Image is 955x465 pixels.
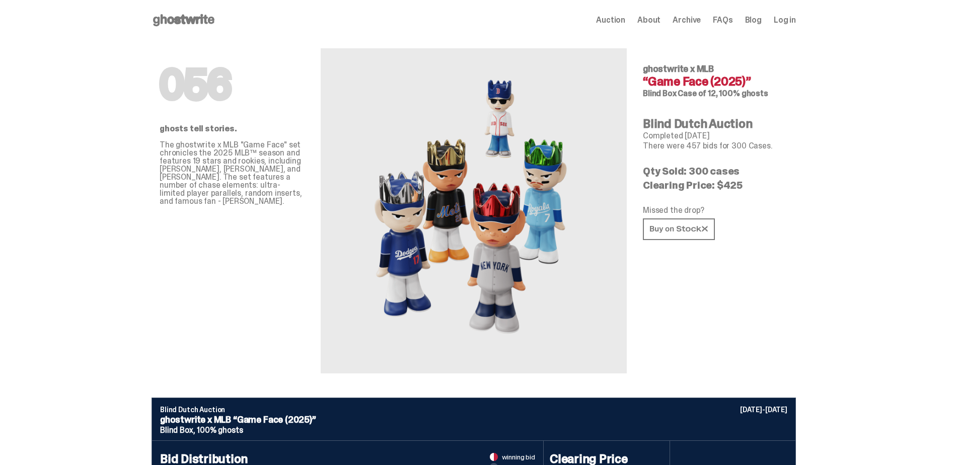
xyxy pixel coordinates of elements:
p: The ghostwrite x MLB "Game Face" set chronicles the 2025 MLB™ season and features 19 stars and ro... [160,141,305,205]
a: About [637,16,660,24]
img: MLB&ldquo;Game Face (2025)&rdquo; [363,72,584,349]
span: 100% ghosts [197,425,243,435]
span: ghostwrite x MLB [643,63,714,75]
h4: Clearing Price [550,453,664,465]
span: Case of 12, 100% ghosts [678,88,768,99]
a: FAQs [713,16,732,24]
span: winning bid [502,453,535,460]
h4: Blind Dutch Auction [643,118,788,130]
p: Completed [DATE] [643,132,788,140]
a: Log in [774,16,796,24]
span: Blind Box [643,88,677,99]
a: Blog [745,16,762,24]
p: Clearing Price: $425 [643,180,788,190]
h1: 056 [160,64,305,105]
p: Missed the drop? [643,206,788,214]
a: Archive [673,16,701,24]
p: ghosts tell stories. [160,125,305,133]
p: ghostwrite x MLB “Game Face (2025)” [160,415,787,424]
p: [DATE]-[DATE] [740,406,787,413]
p: There were 457 bids for 300 Cases. [643,142,788,150]
h4: “Game Face (2025)” [643,75,788,88]
span: Blind Box, [160,425,195,435]
p: Qty Sold: 300 cases [643,166,788,176]
p: Blind Dutch Auction [160,406,787,413]
a: Auction [596,16,625,24]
